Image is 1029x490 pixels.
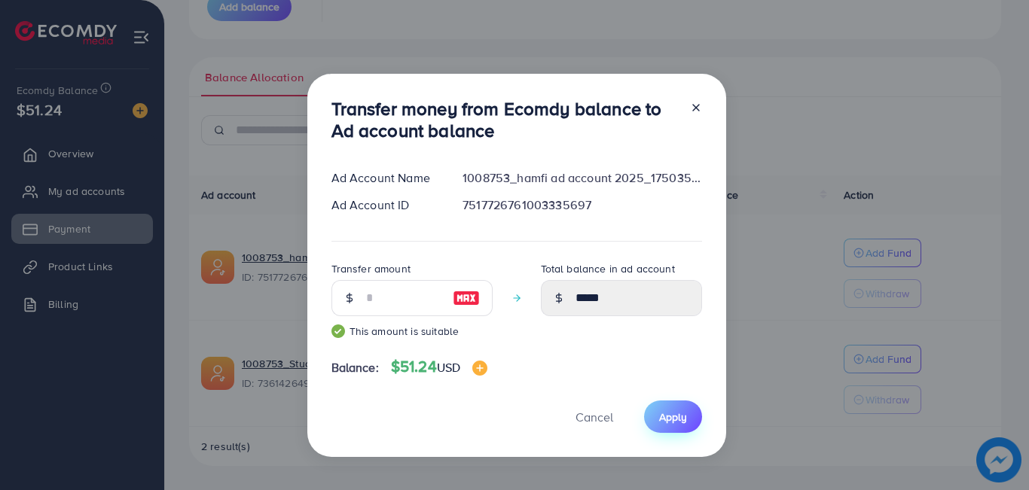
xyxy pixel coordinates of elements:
[644,400,702,433] button: Apply
[453,289,480,307] img: image
[450,169,713,187] div: 1008753_hamfi ad account 2025_1750357175489
[331,324,493,339] small: This amount is suitable
[659,409,687,425] span: Apply
[331,261,411,276] label: Transfer amount
[331,359,379,376] span: Balance:
[576,409,613,425] span: Cancel
[437,359,460,376] span: USD
[391,358,487,376] h4: $51.24
[472,361,487,376] img: image
[331,324,345,338] img: guide
[319,196,451,214] div: Ad Account ID
[450,196,713,214] div: 7517726761003335697
[319,169,451,187] div: Ad Account Name
[541,261,675,276] label: Total balance in ad account
[331,98,678,142] h3: Transfer money from Ecomdy balance to Ad account balance
[557,400,632,433] button: Cancel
